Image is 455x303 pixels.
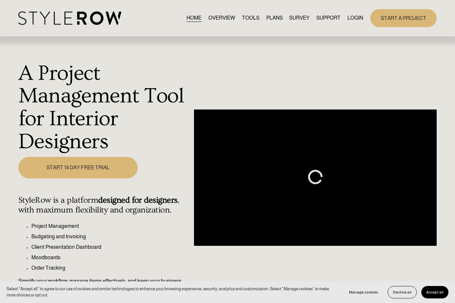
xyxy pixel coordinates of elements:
button: Accept all [421,286,448,298]
a: START A PROJECT [370,9,437,27]
span: Manage cookies [349,290,378,295]
p: Client Presentation Dashboard [31,243,191,251]
span: Accept all [426,290,444,295]
p: Order Tracking [31,264,191,272]
p: Simplify your workflow, manage items effectively, and keep your business running seamlessly. [18,277,191,293]
p: Moodboards [31,254,191,261]
p: Budgeting and Invoicing [31,233,191,241]
a: LOGIN [347,14,363,23]
p: Select “Accept all” to agree to our use of cookies and similar technologies to enhance your brows... [7,286,338,298]
a: START 14 DAY FREE TRIAL [18,157,138,178]
button: Decline all [388,286,417,298]
h4: StyleRow is a platform , with maximum flexibility and organization. [18,195,191,215]
a: OVERVIEW [208,14,235,23]
h1: A Project Management Tool for Interior Designers [18,62,191,153]
span: Decline all [393,290,411,295]
a: HOME [186,14,201,23]
img: StyleRow [18,11,121,25]
p: Project Management [31,222,191,230]
a: folder dropdown [316,14,341,23]
button: Manage cookies [344,286,383,298]
a: SURVEY [289,14,309,23]
a: PLANS [266,14,283,23]
span: SUPPORT [316,14,341,22]
strong: designed for designers [98,195,178,205]
a: TOOLS [242,14,259,23]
